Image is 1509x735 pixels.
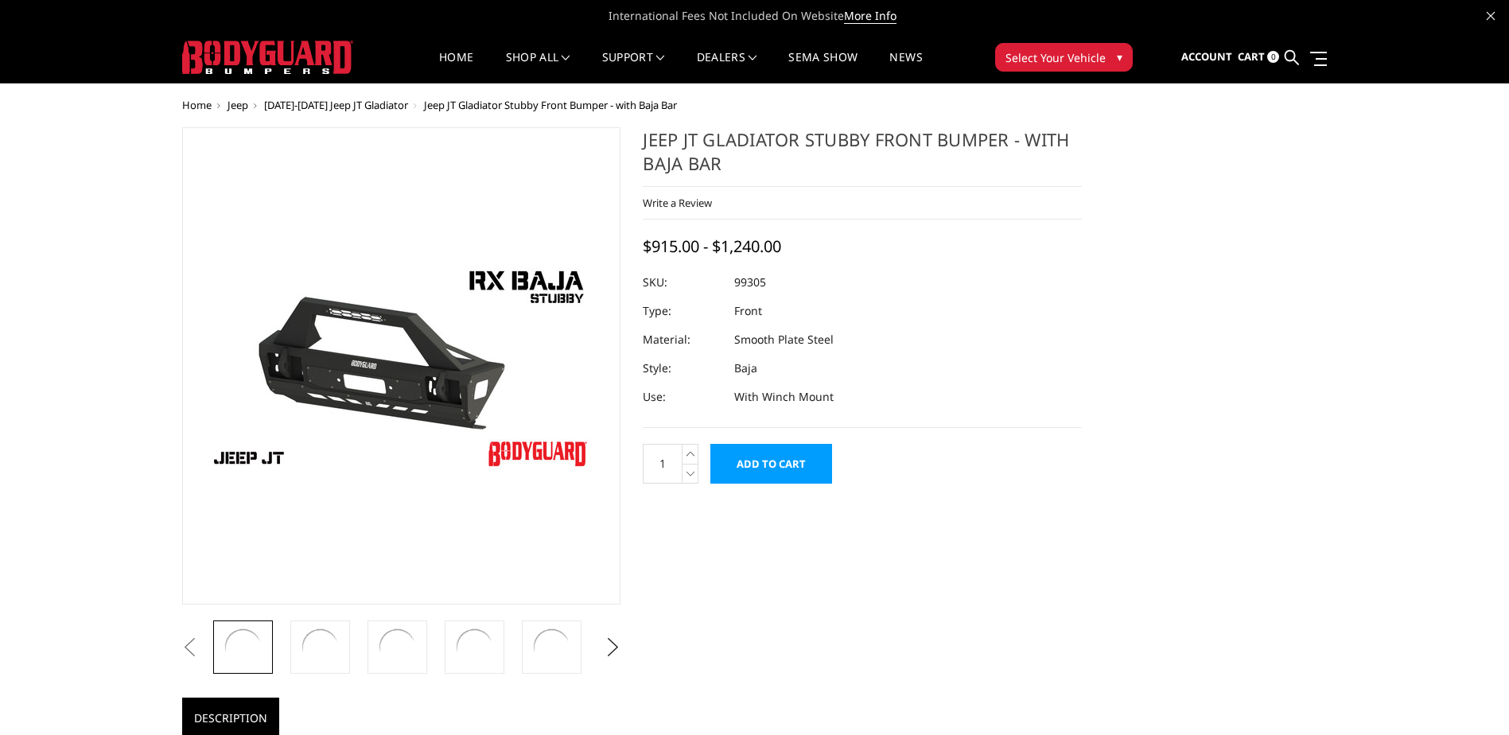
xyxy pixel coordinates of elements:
[602,52,665,83] a: Support
[643,235,781,257] span: $915.00 - $1,240.00
[453,625,496,669] img: Jeep JT Gladiator Stubby Front Bumper - with Baja Bar
[1267,51,1279,63] span: 0
[1238,49,1265,64] span: Cart
[375,625,419,669] img: Jeep JT Gladiator Stubby Front Bumper - with Baja Bar
[889,52,922,83] a: News
[643,297,722,325] dt: Type:
[264,98,408,112] a: [DATE]-[DATE] Jeep JT Gladiator
[995,43,1133,72] button: Select Your Vehicle
[202,255,600,478] img: Jeep JT Gladiator Stubby Front Bumper - with Baja Bar
[734,383,834,411] dd: With Winch Mount
[601,636,624,659] button: Next
[643,383,722,411] dt: Use:
[439,52,473,83] a: Home
[506,52,570,83] a: shop all
[643,268,722,297] dt: SKU:
[710,444,832,484] input: Add to Cart
[643,354,722,383] dt: Style:
[697,52,757,83] a: Dealers
[424,98,677,112] span: Jeep JT Gladiator Stubby Front Bumper - with Baja Bar
[228,98,248,112] a: Jeep
[298,625,342,669] img: Jeep JT Gladiator Stubby Front Bumper - with Baja Bar
[182,98,212,112] a: Home
[178,636,202,659] button: Previous
[221,625,265,669] img: Jeep JT Gladiator Stubby Front Bumper - with Baja Bar
[734,325,834,354] dd: Smooth Plate Steel
[643,127,1082,187] h1: Jeep JT Gladiator Stubby Front Bumper - with Baja Bar
[643,325,722,354] dt: Material:
[1181,49,1232,64] span: Account
[643,196,712,210] a: Write a Review
[530,625,574,669] img: Jeep JT Gladiator Stubby Front Bumper - with Baja Bar
[734,297,762,325] dd: Front
[1117,49,1122,65] span: ▾
[734,268,766,297] dd: 99305
[182,41,353,74] img: BODYGUARD BUMPERS
[1181,36,1232,79] a: Account
[1005,49,1106,66] span: Select Your Vehicle
[1238,36,1279,79] a: Cart 0
[182,127,621,605] a: Jeep JT Gladiator Stubby Front Bumper - with Baja Bar
[734,354,757,383] dd: Baja
[844,8,896,24] a: More Info
[788,52,858,83] a: SEMA Show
